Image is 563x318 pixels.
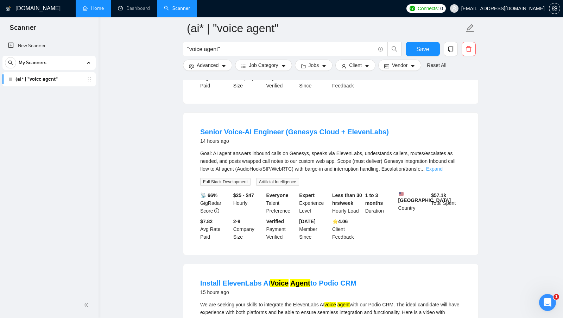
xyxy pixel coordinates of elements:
div: Hourly [232,191,265,215]
mark: Voice [270,279,289,287]
span: user [452,6,457,11]
a: homeHome [83,5,104,11]
span: 0 [440,5,443,12]
div: Hourly Load [331,191,364,215]
div: Country [397,191,430,215]
span: My Scanners [19,56,46,70]
span: setting [189,63,194,69]
img: 🇺🇸 [399,191,404,196]
button: delete [462,42,476,56]
mark: agent [337,302,350,307]
b: $25 - $47 [233,192,254,198]
a: Install ElevenLabs AIVoice Agentto Podio CRM [200,279,356,287]
div: Payment Verified [265,218,298,241]
button: Save [406,42,440,56]
span: Job Category [249,61,278,69]
b: 2-9 [233,219,240,224]
span: Save [416,45,429,54]
mark: voice [324,302,336,307]
b: Less than 30 hrs/week [332,192,362,206]
button: folderJobscaret-down [295,60,333,71]
span: Artificial Intelligence [256,178,299,186]
img: logo [6,3,11,14]
button: userClientcaret-down [335,60,375,71]
span: Connects: [418,5,439,12]
img: upwork-logo.png [410,6,415,11]
span: Scanner [4,23,42,37]
span: Client [349,61,362,69]
span: caret-down [410,63,415,69]
a: Senior Voice-AI Engineer (Genesys Cloud + ElevenLabs) [200,128,389,136]
div: 14 hours ago [200,137,389,145]
b: 1 to 3 months [365,192,383,206]
a: dashboardDashboard [118,5,150,11]
span: Advanced [197,61,219,69]
button: idcardVendorcaret-down [378,60,421,71]
span: Jobs [309,61,319,69]
div: Goal: AI agent answers inbound calls on Genesys, speaks via ElevenLabs, understands callers, rout... [200,149,461,173]
b: $ 57.1k [431,192,446,198]
span: edit [466,24,475,33]
li: My Scanners [2,56,96,86]
div: Talent Preference [265,191,298,215]
div: Company Size [232,218,265,241]
span: copy [444,46,457,52]
b: Expert [299,192,315,198]
span: search [388,46,401,52]
button: copy [444,42,458,56]
span: search [5,60,16,65]
b: $7.82 [200,219,213,224]
span: info-circle [214,208,219,213]
div: Experience Level [298,191,331,215]
div: Avg Rate Paid [199,218,232,241]
span: user [341,63,346,69]
span: caret-down [322,63,327,69]
div: Member Since [298,218,331,241]
b: [DATE] [299,219,315,224]
div: Duration [364,191,397,215]
span: holder [87,77,92,82]
div: Total Spent [430,191,463,215]
b: [GEOGRAPHIC_DATA] [398,191,451,203]
span: double-left [84,301,91,308]
span: ... [420,166,425,172]
div: GigRadar Score [199,191,232,215]
b: 📡 66% [200,192,217,198]
a: New Scanner [8,39,90,53]
button: setting [549,3,560,14]
a: (ai* | "voice agent" [15,72,82,86]
mark: Agent [290,279,310,287]
button: search [5,57,16,68]
b: Verified [266,219,284,224]
a: searchScanner [164,5,190,11]
span: Vendor [392,61,407,69]
a: Expand [426,166,443,172]
span: 1 [553,294,559,300]
button: search [387,42,401,56]
div: Client Feedback [331,218,364,241]
li: New Scanner [2,39,96,53]
button: barsJob Categorycaret-down [235,60,292,71]
a: setting [549,6,560,11]
span: caret-down [221,63,226,69]
span: idcard [384,63,389,69]
button: settingAdvancedcaret-down [183,60,232,71]
span: delete [462,46,475,52]
b: ⭐️ 4.06 [332,219,348,224]
span: info-circle [378,47,383,51]
span: caret-down [281,63,286,69]
span: setting [549,6,560,11]
input: Search Freelance Jobs... [187,45,375,54]
span: bars [241,63,246,69]
span: folder [301,63,306,69]
div: 15 hours ago [200,288,356,296]
a: Reset All [427,61,446,69]
span: caret-down [365,63,369,69]
b: Everyone [266,192,289,198]
iframe: Intercom live chat [539,294,556,311]
span: Full Stack Development [200,178,251,186]
input: Scanner name... [187,19,464,37]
